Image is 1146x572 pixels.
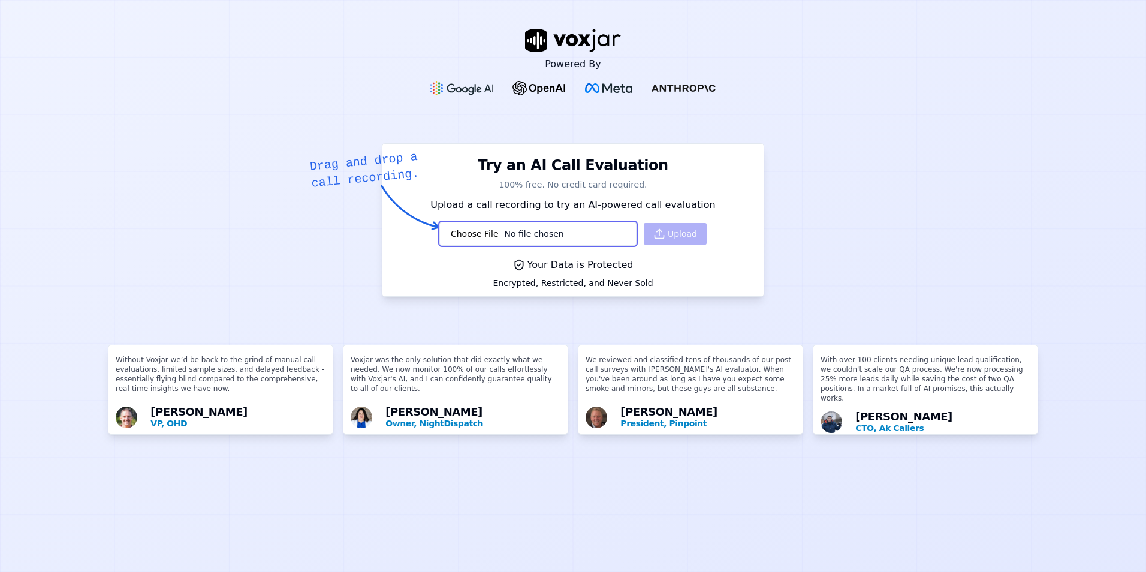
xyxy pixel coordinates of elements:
[150,407,325,429] div: [PERSON_NAME]
[439,222,637,246] input: Upload a call recording
[586,355,795,403] p: We reviewed and classified tens of thousands of our post call surveys with [PERSON_NAME]'s AI eva...
[493,258,653,272] div: Your Data is Protected
[620,417,795,429] p: President, Pinpoint
[351,407,372,428] img: Avatar
[351,355,560,403] p: Voxjar was the only solution that did exactly what we needed. We now monitor 100% of our calls ef...
[620,407,795,429] div: [PERSON_NAME]
[385,417,560,429] p: Owner, NightDispatch
[525,29,621,52] img: voxjar logo
[116,355,325,403] p: Without Voxjar we’d be back to the grind of manual call evaluations, limited sample sizes, and de...
[855,411,1030,434] div: [PERSON_NAME]
[821,411,842,433] img: Avatar
[493,277,653,289] div: Encrypted, Restricted, and Never Sold
[150,417,325,429] p: VP, OHD
[545,57,601,71] p: Powered By
[390,198,756,212] p: Upload a call recording to try an AI-powered call evaluation
[585,83,632,93] img: Meta Logo
[385,407,560,429] div: [PERSON_NAME]
[586,407,607,428] img: Avatar
[512,81,566,95] img: OpenAI Logo
[855,422,1030,434] p: CTO, Ak Callers
[478,156,668,175] h1: Try an AI Call Evaluation
[390,179,756,191] p: 100% free. No credit card required.
[821,355,1030,408] p: With over 100 clients needing unique lead qualification, we couldn't scale our QA process. We're ...
[116,407,137,428] img: Avatar
[430,81,494,95] img: Google gemini Logo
